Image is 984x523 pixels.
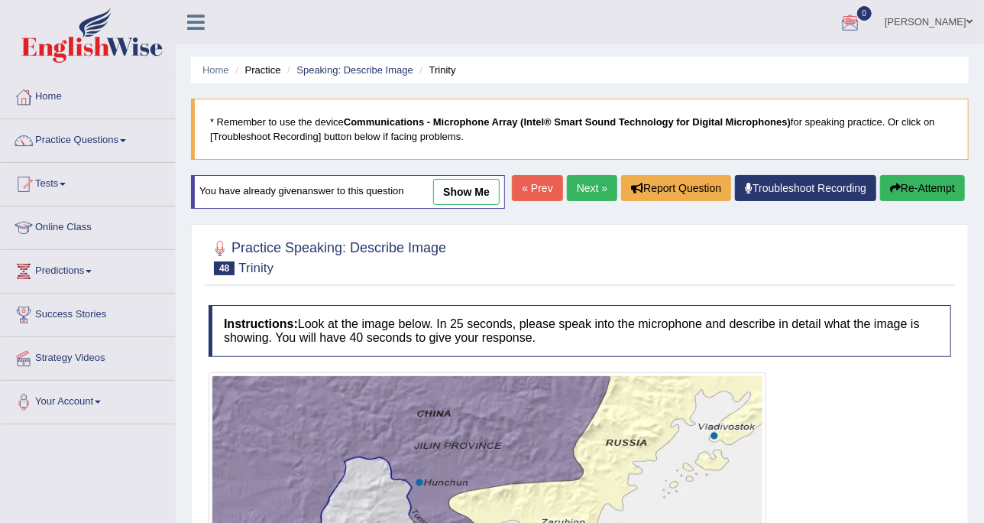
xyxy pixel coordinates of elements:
[1,294,175,332] a: Success Stories
[735,175,876,201] a: Troubleshoot Recording
[224,317,298,330] b: Instructions:
[1,206,175,245] a: Online Class
[191,175,505,209] div: You have already given answer to this question
[191,99,969,160] blockquote: * Remember to use the device for speaking practice. Or click on [Troubleshoot Recording] button b...
[880,175,965,201] button: Re-Attempt
[1,250,175,288] a: Predictions
[209,237,446,275] h2: Practice Speaking: Describe Image
[1,163,175,201] a: Tests
[296,64,413,76] a: Speaking: Describe Image
[231,63,280,77] li: Practice
[433,179,500,205] a: show me
[1,119,175,158] a: Practice Questions
[238,261,274,275] small: Trinity
[1,76,175,114] a: Home
[567,175,617,201] a: Next »
[512,175,562,201] a: « Prev
[202,64,229,76] a: Home
[209,305,951,356] h4: Look at the image below. In 25 seconds, please speak into the microphone and describe in detail w...
[1,381,175,419] a: Your Account
[344,116,791,128] b: Communications - Microphone Array (Intel® Smart Sound Technology for Digital Microphones)
[1,337,175,375] a: Strategy Videos
[416,63,455,77] li: Trinity
[214,261,235,275] span: 48
[857,6,872,21] span: 0
[621,175,731,201] button: Report Question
